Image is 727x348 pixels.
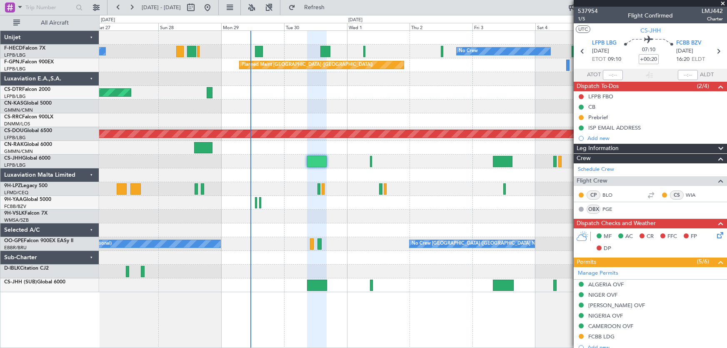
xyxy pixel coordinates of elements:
a: CS-JHHGlobal 6000 [4,156,50,161]
span: All Aircraft [22,20,88,26]
span: FP [691,233,697,241]
div: CS [670,190,684,200]
a: LFPB/LBG [4,52,26,58]
input: Trip Number [25,1,73,14]
div: NIGERIA OVF [588,312,623,319]
span: DP [604,245,611,253]
span: Charter [702,15,723,23]
a: CN-RAKGlobal 6000 [4,142,52,147]
div: Sun 28 [158,23,221,30]
div: NIGER OVF [588,291,617,298]
span: [DATE] - [DATE] [142,4,181,11]
input: --:-- [603,70,623,80]
a: CS-RRCFalcon 900LX [4,115,53,120]
div: Add new [587,135,723,142]
a: Manage Permits [578,269,618,278]
span: ATOT [587,71,601,79]
div: CAMEROON OVF [588,323,633,330]
a: LFPB/LBG [4,66,26,72]
a: OO-GPEFalcon 900EX EASy II [4,238,73,243]
div: [DATE] [101,17,115,24]
div: LFPB FBO [588,93,613,100]
a: LFPB/LBG [4,135,26,141]
a: 9H-VSLKFalcon 7X [4,211,47,216]
span: ETOT [592,55,606,64]
a: D-IBLKCitation CJ2 [4,266,49,271]
span: FCBB BZV [676,39,702,48]
span: 9H-VSLK [4,211,25,216]
div: CB [588,103,595,110]
span: CS-RRC [4,115,22,120]
a: CS-JHH (SUB)Global 6000 [4,280,65,285]
div: Planned Maint [GEOGRAPHIC_DATA] ([GEOGRAPHIC_DATA]) [242,59,373,71]
div: ALGERIA OVF [588,281,624,288]
span: CR [647,233,654,241]
button: UTC [576,25,590,33]
a: Schedule Crew [578,165,614,174]
a: GMMN/CMN [4,107,33,113]
span: CS-DTR [4,87,22,92]
span: ALDT [700,71,714,79]
span: 537954 [578,7,598,15]
div: Flight Confirmed [628,11,673,20]
a: LFPB/LBG [4,93,26,100]
div: [DATE] [348,17,362,24]
span: 07:10 [642,46,655,54]
div: [PERSON_NAME] OVF [588,302,645,309]
div: Thu 2 [410,23,472,30]
span: LMJ442 [702,7,723,15]
div: CP [587,190,600,200]
a: F-GPNJFalcon 900EX [4,60,54,65]
span: F-HECD [4,46,22,51]
span: 1/5 [578,15,598,23]
div: No Crew [459,45,478,58]
span: (5/6) [697,257,709,266]
span: AC [625,233,633,241]
a: DNMM/LOS [4,121,30,127]
a: 9H-YAAGlobal 5000 [4,197,51,202]
span: OO-GPE [4,238,24,243]
div: ISP EMAIL ADDRESS [588,124,641,131]
a: GMMN/CMN [4,148,33,155]
span: 16:20 [676,55,690,64]
span: Refresh [297,5,332,10]
a: WIA [686,191,705,199]
div: Sat 27 [96,23,159,30]
span: Dispatch Checks and Weather [577,219,656,228]
span: MF [604,233,612,241]
span: Dispatch To-Dos [577,82,619,91]
span: Crew [577,154,591,163]
div: Wed 1 [347,23,410,30]
div: Tue 30 [284,23,347,30]
span: CS-JHH (SUB) [4,280,37,285]
span: CS-JHH [4,156,22,161]
span: CN-RAK [4,142,24,147]
a: PGE [602,205,621,213]
span: Permits [577,258,596,267]
div: Prebrief [588,114,608,121]
span: F-GPNJ [4,60,22,65]
a: F-HECDFalcon 7X [4,46,45,51]
span: 09:10 [608,55,621,64]
a: FCBB/BZV [4,203,26,210]
div: Mon 29 [221,23,284,30]
a: CS-DTRFalcon 2000 [4,87,50,92]
span: FFC [667,233,677,241]
span: CS-JHH [640,26,661,35]
a: CN-KASGlobal 5000 [4,101,52,106]
span: CN-KAS [4,101,23,106]
span: ELDT [692,55,705,64]
span: (2/4) [697,82,709,90]
span: D-IBLK [4,266,20,271]
span: Leg Information [577,144,619,153]
span: LFPB LBG [592,39,617,48]
span: [DATE] [592,47,609,55]
button: All Aircraft [9,16,90,30]
span: Flight Crew [577,176,607,186]
span: 9H-YAA [4,197,23,202]
a: BLO [602,191,621,199]
div: No Crew [GEOGRAPHIC_DATA] ([GEOGRAPHIC_DATA] National) [412,238,551,250]
span: [DATE] [676,47,693,55]
a: WMSA/SZB [4,217,29,223]
div: Sat 4 [535,23,598,30]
